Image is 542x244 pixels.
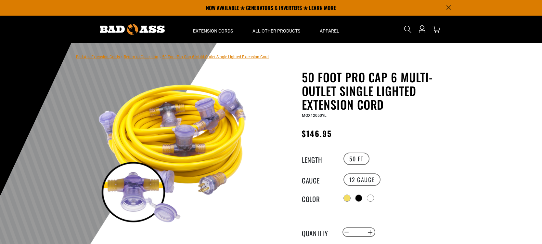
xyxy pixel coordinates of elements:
[121,55,123,59] span: ›
[76,55,120,59] a: Bad Ass Extension Cords
[343,153,369,165] label: 50 FT
[95,72,252,228] img: yellow
[302,155,334,163] legend: Length
[302,70,461,111] h1: 50 Foot Pro Cap 6 Multi-Outlet Single Lighted Extension Cord
[403,24,413,34] summary: Search
[302,175,334,184] legend: Gauge
[320,28,339,34] span: Apparel
[124,55,158,59] a: Return to Collection
[193,28,233,34] span: Extension Cords
[310,16,349,43] summary: Apparel
[302,228,334,237] label: Quantity
[76,53,269,61] nav: breadcrumbs
[162,55,269,59] span: 50 Foot Pro Cap 6 Multi-Outlet Single Lighted Extension Cord
[252,28,300,34] span: All Other Products
[183,16,243,43] summary: Extension Cords
[160,55,161,59] span: ›
[100,24,165,35] img: Bad Ass Extension Cords
[343,173,381,186] label: 12 GAUGE
[302,113,326,118] span: MOX12050YL
[243,16,310,43] summary: All Other Products
[302,128,332,139] span: $146.95
[302,194,334,202] legend: Color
